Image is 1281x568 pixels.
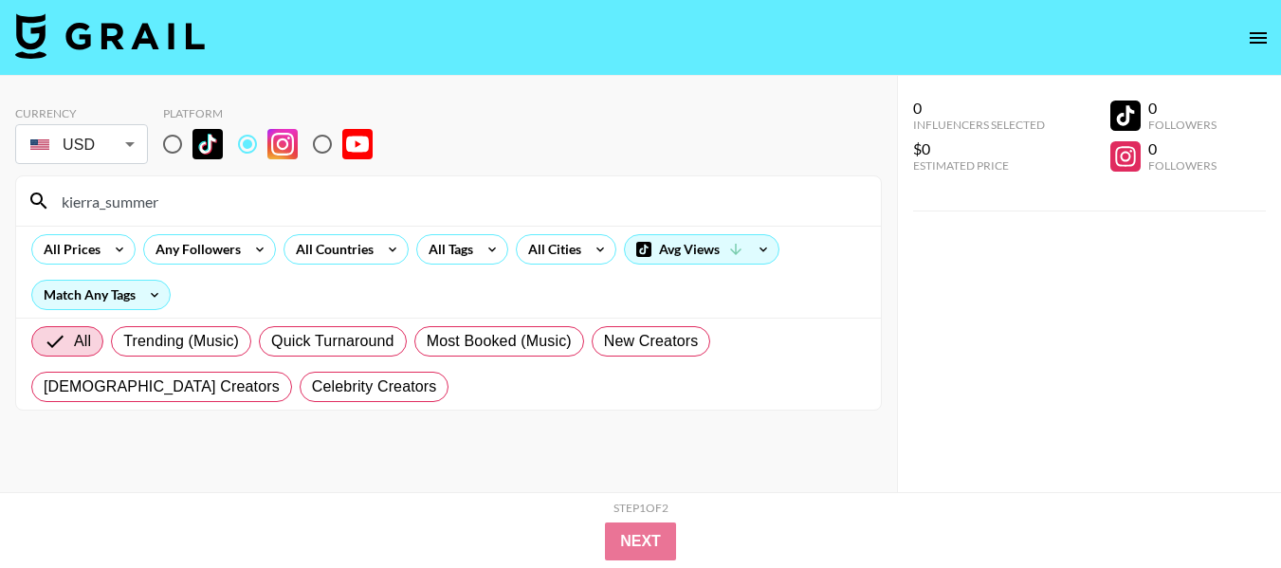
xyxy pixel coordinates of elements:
div: Avg Views [625,235,778,264]
div: All Cities [517,235,585,264]
button: open drawer [1239,19,1277,57]
input: Search by User Name [50,186,869,216]
div: Step 1 of 2 [613,501,668,515]
div: Currency [15,106,148,120]
span: Quick Turnaround [271,330,394,353]
div: All Countries [284,235,377,264]
div: Platform [163,106,388,120]
div: Estimated Price [913,158,1045,173]
div: Match Any Tags [32,281,170,309]
span: Trending (Music) [123,330,239,353]
div: 0 [913,99,1045,118]
div: 0 [1148,99,1217,118]
iframe: Drift Widget Chat Controller [1186,473,1258,545]
span: Most Booked (Music) [427,330,572,353]
div: All Prices [32,235,104,264]
span: Celebrity Creators [312,376,437,398]
div: Any Followers [144,235,245,264]
img: Instagram [267,129,298,159]
div: Influencers Selected [913,118,1045,132]
span: New Creators [604,330,699,353]
span: [DEMOGRAPHIC_DATA] Creators [44,376,280,398]
div: All Tags [417,235,477,264]
img: Grail Talent [15,13,205,59]
div: Followers [1148,158,1217,173]
div: Followers [1148,118,1217,132]
div: $0 [913,139,1045,158]
div: USD [19,128,144,161]
span: All [74,330,91,353]
button: Next [605,522,676,560]
img: YouTube [342,129,373,159]
div: 0 [1148,139,1217,158]
img: TikTok [192,129,223,159]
